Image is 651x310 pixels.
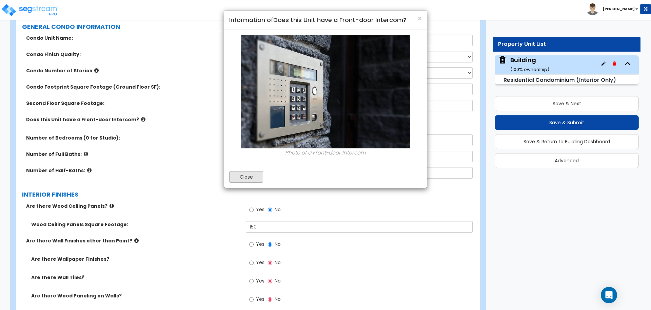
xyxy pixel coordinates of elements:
h4: Information of Does this Unit have a Front-door Intercom? [229,16,422,24]
span: × [417,14,422,23]
button: Close [417,15,422,22]
div: Open Intercom Messenger [601,287,617,303]
button: Close [229,171,263,183]
i: Photo of a Front-door Intercom [285,149,366,156]
img: apartment-intercom-system-with-door-release.jpg [241,35,410,148]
